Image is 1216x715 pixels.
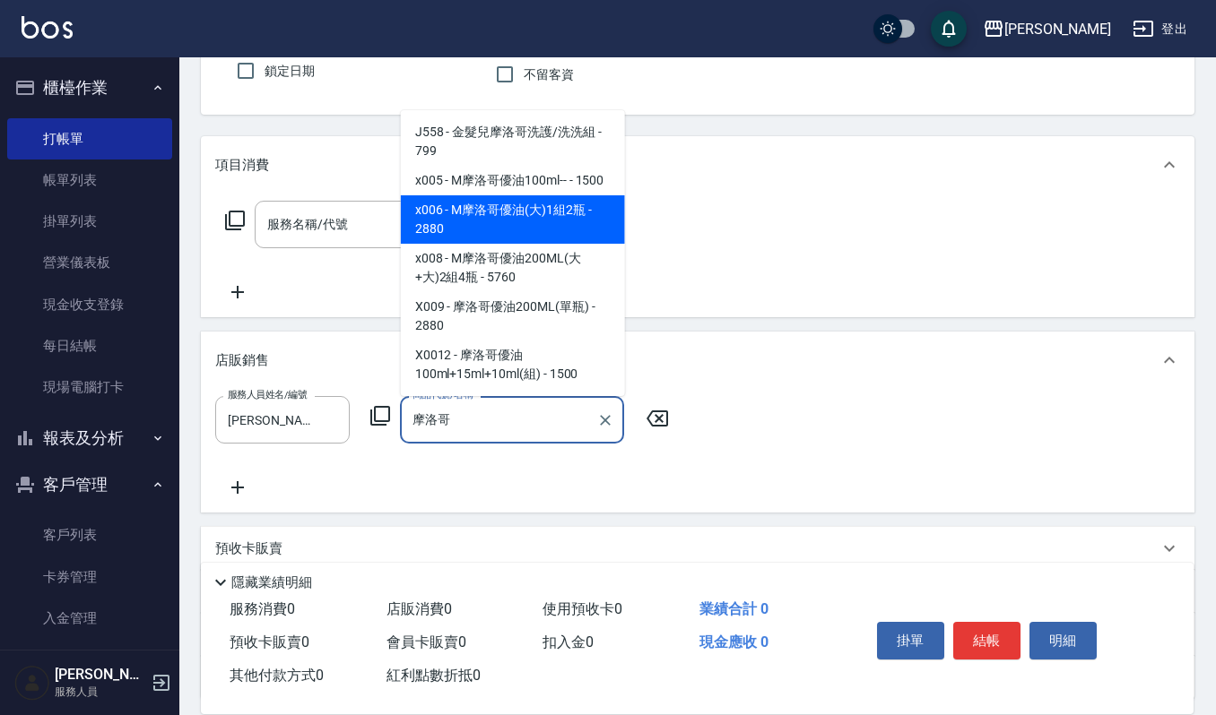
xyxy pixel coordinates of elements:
[877,622,944,659] button: 掛單
[228,388,307,401] label: 服務人員姓名/編號
[7,514,172,556] a: 客戶列表
[387,667,481,684] span: 紅利點數折抵 0
[215,156,269,175] p: 項目消費
[401,195,625,244] span: x006 - M摩洛哥優油(大)1組2瓶 - 2880
[593,408,618,433] button: Clear
[401,244,625,292] span: x008 - M摩洛哥優油200ML(大+大)2組4瓶 - 5760
[215,539,282,558] p: 預收卡販賣
[401,117,625,166] span: J558 - 金髮兒摩洛哥洗護/洗洗組 - 799
[699,600,769,617] span: 業績合計 0
[931,11,967,47] button: save
[543,600,622,617] span: 使用預收卡 0
[215,351,269,370] p: 店販銷售
[7,598,172,639] a: 入金管理
[14,665,50,701] img: Person
[1029,622,1097,659] button: 明細
[7,118,172,159] a: 打帳單
[1125,13,1194,46] button: 登出
[7,201,172,242] a: 掛單列表
[201,527,1194,570] div: 預收卡販賣
[7,325,172,366] a: 每日結帳
[543,633,594,650] span: 扣入金 0
[1004,18,1111,40] div: [PERSON_NAME]
[231,573,312,592] p: 隱藏業績明細
[7,284,172,325] a: 現金收支登錄
[387,600,452,617] span: 店販消費 0
[230,667,324,684] span: 其他付款方式 0
[387,633,466,650] span: 會員卡販賣 0
[22,16,73,39] img: Logo
[201,332,1194,389] div: 店販銷售
[7,461,172,508] button: 客戶管理
[976,11,1118,47] button: [PERSON_NAME]
[401,340,625,389] span: X0012 - 摩洛哥優油100ml+15ml+10ml(組) - 1500
[55,666,146,684] h5: [PERSON_NAME]
[7,159,172,201] a: 帳單列表
[7,415,172,461] button: 報表及分析
[230,600,295,617] span: 服務消費 0
[230,633,309,650] span: 預收卡販賣 0
[401,166,625,195] span: x005 - M摩洛哥優油100ml-- - 1500
[401,292,625,340] span: X009 - 摩洛哥優油200ML(單瓶) - 2880
[201,136,1194,194] div: 項目消費
[524,65,574,84] span: 不留客資
[7,65,172,111] button: 櫃檯作業
[699,633,769,650] span: 現金應收 0
[7,242,172,283] a: 營業儀表板
[265,62,315,81] span: 鎖定日期
[7,556,172,598] a: 卡券管理
[953,622,1021,659] button: 結帳
[55,684,146,700] p: 服務人員
[7,366,172,408] a: 現場電腦打卡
